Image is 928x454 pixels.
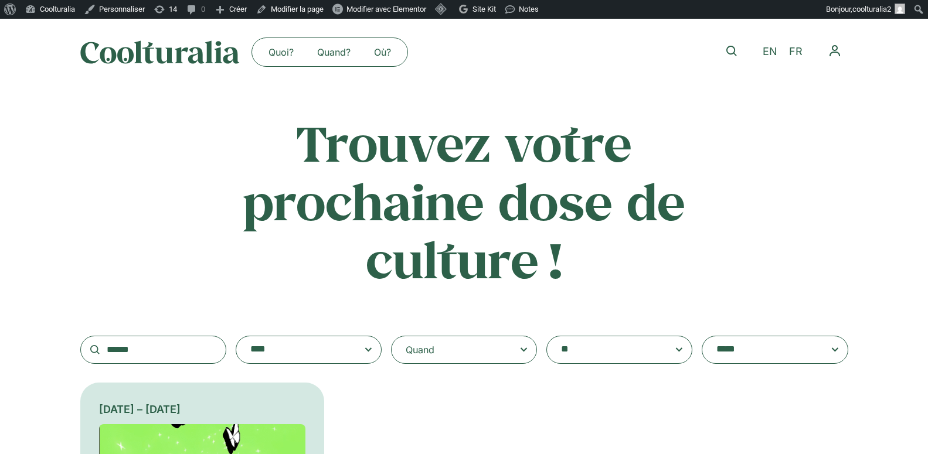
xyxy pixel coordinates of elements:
h2: Trouvez votre prochaine dose de culture ! [234,114,695,289]
a: Quand? [305,43,362,62]
textarea: Search [716,342,810,358]
span: coolturalia2 [852,5,891,13]
a: Quoi? [257,43,305,62]
a: FR [783,43,808,60]
span: FR [789,46,803,58]
span: Site Kit [473,5,496,13]
button: Permuter le menu [821,37,848,64]
span: EN [763,46,777,58]
textarea: Search [561,342,655,358]
nav: Menu [257,43,403,62]
a: Où? [362,43,403,62]
a: EN [757,43,783,60]
div: [DATE] – [DATE] [99,401,306,417]
nav: Menu [821,37,848,64]
span: Modifier avec Elementor [346,5,426,13]
textarea: Search [250,342,344,358]
div: Quand [406,343,434,357]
